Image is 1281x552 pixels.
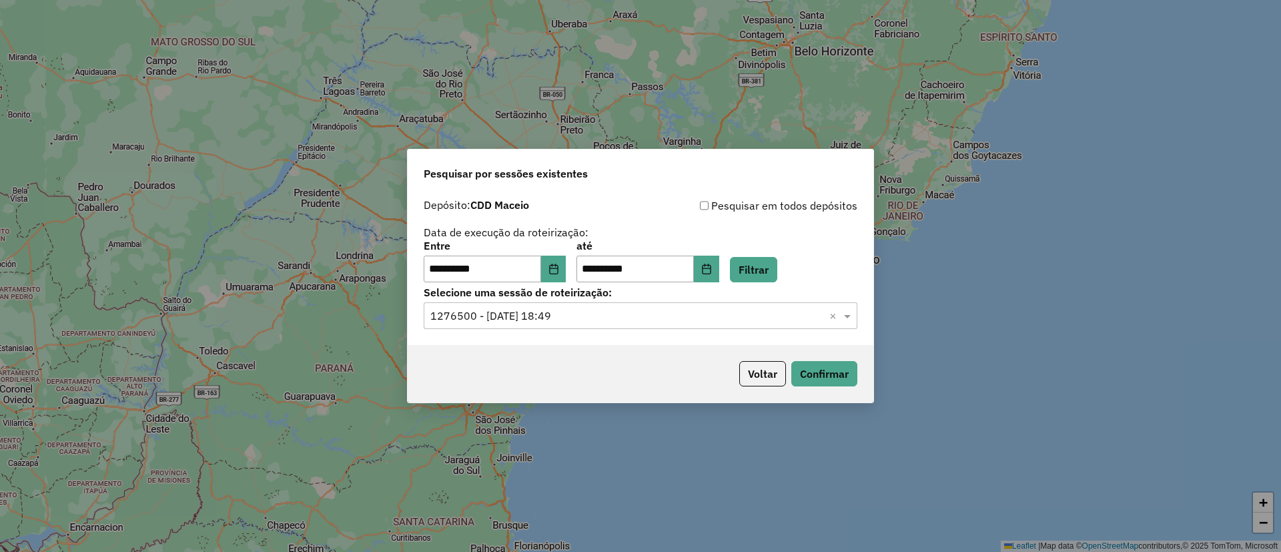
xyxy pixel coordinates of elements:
label: Depósito: [424,197,529,213]
button: Filtrar [730,257,777,282]
strong: CDD Maceio [470,198,529,212]
div: Pesquisar em todos depósitos [640,198,857,214]
button: Choose Date [541,256,566,282]
button: Confirmar [791,361,857,386]
label: Data de execução da roteirização: [424,224,588,240]
label: Selecione uma sessão de roteirização: [424,284,857,300]
label: Entre [424,238,566,254]
button: Choose Date [694,256,719,282]
span: Clear all [829,308,841,324]
button: Voltar [739,361,786,386]
span: Pesquisar por sessões existentes [424,166,588,182]
label: até [576,238,719,254]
